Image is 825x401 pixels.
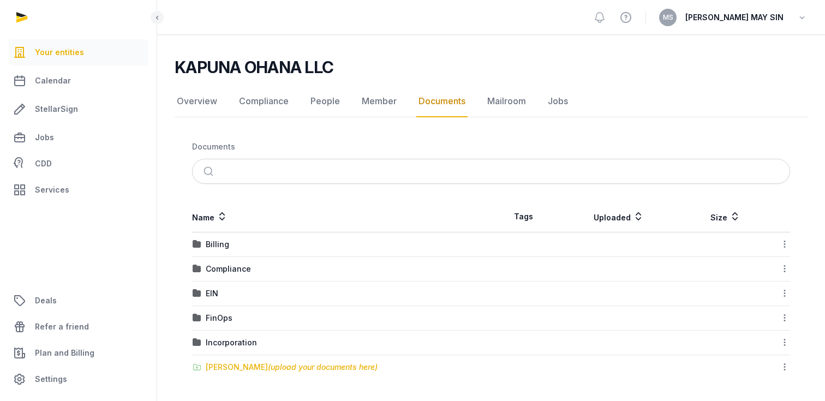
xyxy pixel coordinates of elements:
[35,157,52,170] span: CDD
[35,320,89,333] span: Refer a friend
[9,124,148,151] a: Jobs
[206,362,378,373] div: [PERSON_NAME]
[193,363,201,372] img: folder-upload.svg
[9,153,148,175] a: CDD
[491,201,555,232] th: Tags
[663,14,673,21] span: MS
[682,201,768,232] th: Size
[9,340,148,366] a: Plan and Billing
[35,373,67,386] span: Settings
[9,314,148,340] a: Refer a friend
[770,349,825,401] iframe: Chat Widget
[192,135,790,159] nav: Breadcrumb
[9,288,148,314] a: Deals
[206,313,232,324] div: FinOps
[206,264,251,274] div: Compliance
[9,68,148,94] a: Calendar
[546,86,570,117] a: Jobs
[193,240,201,249] img: folder.svg
[268,362,378,372] span: (upload your documents here)
[206,239,229,250] div: Billing
[193,265,201,273] img: folder.svg
[308,86,342,117] a: People
[485,86,528,117] a: Mailroom
[35,346,94,360] span: Plan and Billing
[192,201,491,232] th: Name
[659,9,677,26] button: MS
[35,46,84,59] span: Your entities
[175,86,808,117] nav: Tabs
[9,39,148,65] a: Your entities
[193,314,201,322] img: folder.svg
[35,131,54,144] span: Jobs
[192,141,235,152] div: Documents
[555,201,682,232] th: Uploaded
[237,86,291,117] a: Compliance
[9,96,148,122] a: StellarSign
[685,11,784,24] span: [PERSON_NAME] MAY SIN
[193,289,201,298] img: folder.svg
[35,103,78,116] span: StellarSign
[35,74,71,87] span: Calendar
[175,57,333,77] h2: KAPUNA OHANA LLC
[416,86,468,117] a: Documents
[360,86,399,117] a: Member
[9,177,148,203] a: Services
[197,159,223,183] button: Submit
[35,183,69,196] span: Services
[206,337,257,348] div: Incorporation
[175,86,219,117] a: Overview
[193,338,201,347] img: folder.svg
[9,366,148,392] a: Settings
[206,288,218,299] div: EIN
[35,294,57,307] span: Deals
